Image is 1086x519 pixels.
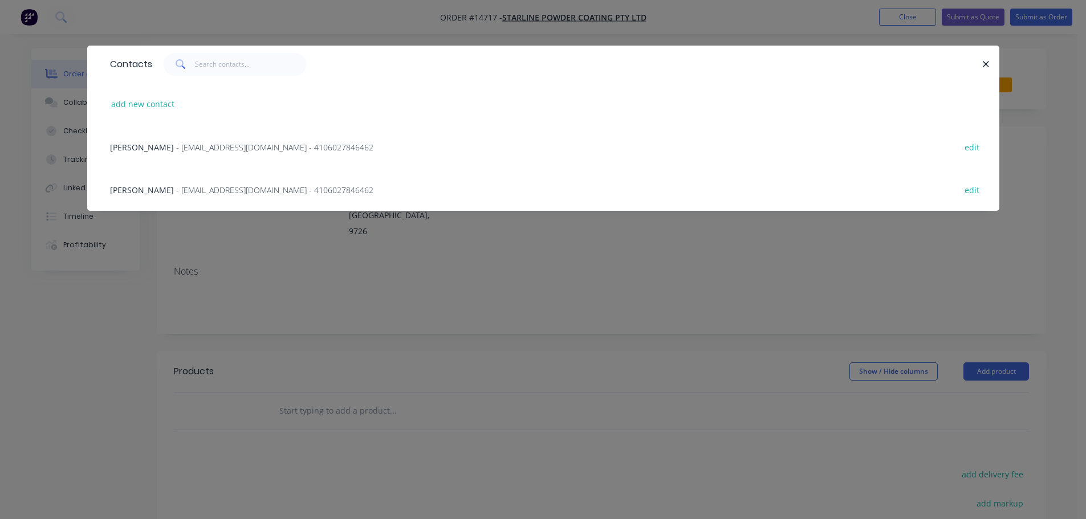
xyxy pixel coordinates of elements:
[959,182,986,197] button: edit
[959,139,986,154] button: edit
[104,46,152,83] div: Contacts
[176,185,373,195] span: - [EMAIL_ADDRESS][DOMAIN_NAME] - 4106027846462
[176,142,373,153] span: - [EMAIL_ADDRESS][DOMAIN_NAME] - 4106027846462
[195,53,306,76] input: Search contacts...
[110,185,174,195] span: [PERSON_NAME]
[105,96,181,112] button: add new contact
[110,142,174,153] span: [PERSON_NAME]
